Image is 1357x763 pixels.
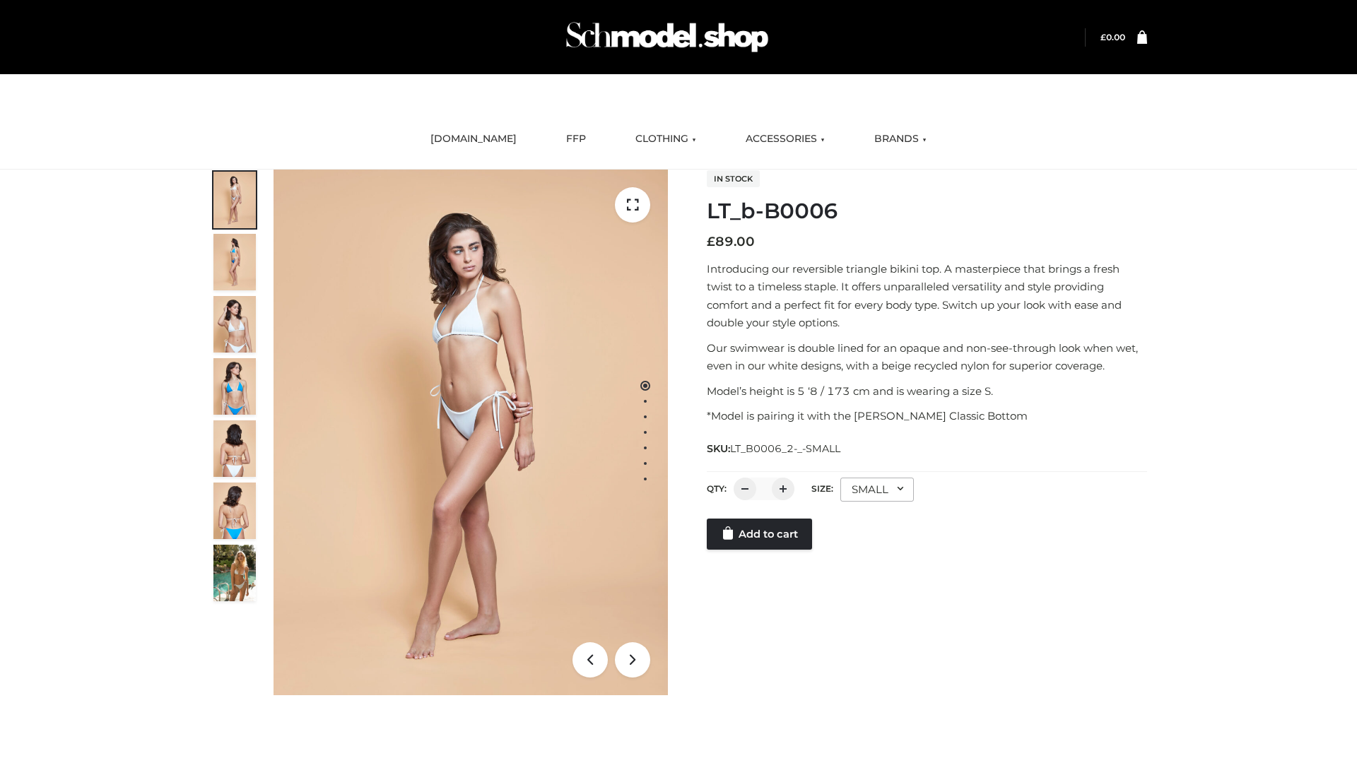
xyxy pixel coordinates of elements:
span: In stock [707,170,760,187]
span: SKU: [707,440,842,457]
a: FFP [556,124,597,155]
img: ArielClassicBikiniTop_CloudNine_AzureSky_OW114ECO_1-scaled.jpg [213,172,256,228]
a: £0.00 [1100,32,1125,42]
a: Add to cart [707,519,812,550]
img: Arieltop_CloudNine_AzureSky2.jpg [213,545,256,601]
a: BRANDS [864,124,937,155]
a: CLOTHING [625,124,707,155]
img: ArielClassicBikiniTop_CloudNine_AzureSky_OW114ECO_4-scaled.jpg [213,358,256,415]
img: Schmodel Admin 964 [561,9,773,65]
p: Model’s height is 5 ‘8 / 173 cm and is wearing a size S. [707,382,1147,401]
span: £ [707,234,715,249]
img: ArielClassicBikiniTop_CloudNine_AzureSky_OW114ECO_2-scaled.jpg [213,234,256,290]
span: LT_B0006_2-_-SMALL [730,442,840,455]
div: SMALL [840,478,914,502]
span: £ [1100,32,1106,42]
img: ArielClassicBikiniTop_CloudNine_AzureSky_OW114ECO_1 [274,170,668,695]
label: QTY: [707,483,727,494]
a: [DOMAIN_NAME] [420,124,527,155]
bdi: 0.00 [1100,32,1125,42]
label: Size: [811,483,833,494]
img: ArielClassicBikiniTop_CloudNine_AzureSky_OW114ECO_8-scaled.jpg [213,483,256,539]
img: ArielClassicBikiniTop_CloudNine_AzureSky_OW114ECO_7-scaled.jpg [213,420,256,477]
img: ArielClassicBikiniTop_CloudNine_AzureSky_OW114ECO_3-scaled.jpg [213,296,256,353]
bdi: 89.00 [707,234,755,249]
a: ACCESSORIES [735,124,835,155]
p: *Model is pairing it with the [PERSON_NAME] Classic Bottom [707,407,1147,425]
h1: LT_b-B0006 [707,199,1147,224]
p: Our swimwear is double lined for an opaque and non-see-through look when wet, even in our white d... [707,339,1147,375]
p: Introducing our reversible triangle bikini top. A masterpiece that brings a fresh twist to a time... [707,260,1147,332]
